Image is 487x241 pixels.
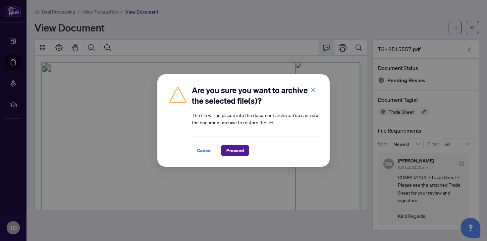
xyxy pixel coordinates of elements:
button: Proceed [221,145,249,156]
span: close [311,88,315,92]
button: Open asap [460,218,480,238]
img: Caution Icon [168,85,188,105]
span: Cancel [197,145,212,156]
button: Cancel [192,145,217,156]
article: The file will be placed into the document archive. You can view the document archive to restore t... [192,111,319,126]
h2: Are you sure you want to archive the selected file(s)? [192,85,319,106]
span: Proceed [226,145,244,156]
